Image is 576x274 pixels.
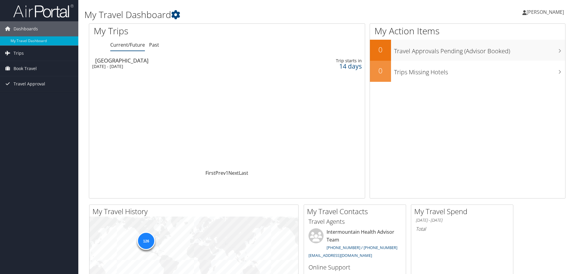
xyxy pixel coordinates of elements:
[308,253,372,258] a: [EMAIL_ADDRESS][DOMAIN_NAME]
[370,25,565,37] h1: My Action Items
[228,170,239,176] a: Next
[370,61,565,82] a: 0Trips Missing Hotels
[414,206,513,217] h2: My Travel Spend
[307,206,406,217] h2: My Travel Contacts
[370,40,565,61] a: 0Travel Approvals Pending (Advisor Booked)
[239,170,248,176] a: Last
[308,263,401,272] h3: Online Support
[370,66,391,76] h2: 0
[370,45,391,55] h2: 0
[14,21,38,36] span: Dashboards
[527,9,564,15] span: [PERSON_NAME]
[416,217,509,223] h6: [DATE] - [DATE]
[302,63,362,69] div: 14 days
[92,206,298,217] h2: My Travel History
[110,42,145,48] a: Current/Future
[94,25,246,37] h1: My Trips
[522,3,570,21] a: [PERSON_NAME]
[137,232,155,250] div: 126
[416,226,509,232] h6: Total
[95,58,269,63] div: [GEOGRAPHIC_DATA]
[327,245,397,250] a: [PHONE_NUMBER] / [PHONE_NUMBER]
[305,228,404,260] li: Intermountain Health Advisor Team
[215,170,226,176] a: Prev
[84,8,408,21] h1: My Travel Dashboard
[205,170,215,176] a: First
[226,170,228,176] a: 1
[394,44,565,55] h3: Travel Approvals Pending (Advisor Booked)
[92,64,266,69] div: [DATE] - [DATE]
[14,76,45,91] span: Travel Approval
[13,4,74,18] img: airportal-logo.png
[394,65,565,76] h3: Trips Missing Hotels
[149,42,159,48] a: Past
[14,61,37,76] span: Book Travel
[302,58,362,63] div: Trip starts in
[308,217,401,226] h3: Travel Agents
[14,46,24,61] span: Trips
